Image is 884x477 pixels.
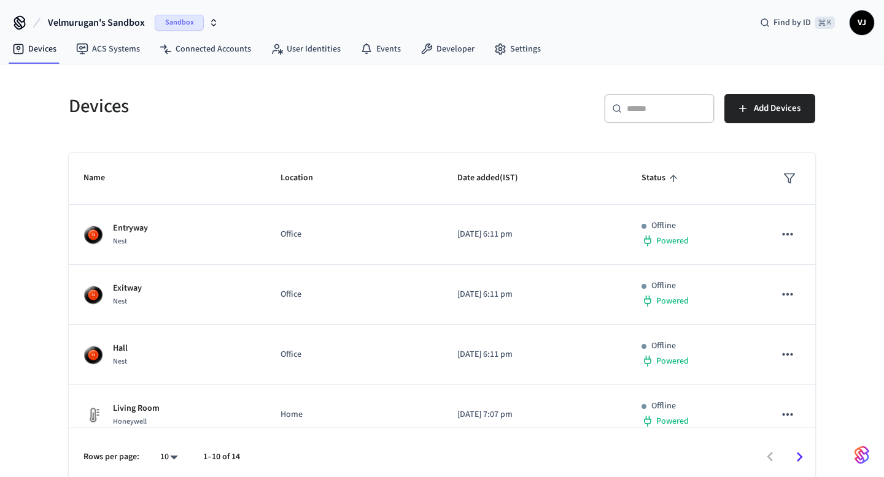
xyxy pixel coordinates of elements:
[773,17,811,29] span: Find by ID
[83,451,139,464] p: Rows per page:
[457,288,612,301] p: [DATE] 6:11 pm
[155,15,204,31] span: Sandbox
[850,10,874,35] button: VJ
[113,342,128,355] p: Hall
[113,282,142,295] p: Exitway
[457,408,612,421] p: [DATE] 7:07 pm
[457,169,534,188] span: Date added(IST)
[457,348,612,361] p: [DATE] 6:11 pm
[656,235,689,247] span: Powered
[69,94,435,119] h5: Devices
[83,285,103,305] img: nest_learning_thermostat
[83,225,103,245] img: nest_learning_thermostat
[754,101,801,116] span: Add Devices
[651,400,676,413] p: Offline
[281,348,428,361] p: Office
[656,355,689,367] span: Powered
[113,222,148,235] p: Entryway
[66,38,150,60] a: ACS Systems
[651,280,676,292] p: Offline
[815,17,835,29] span: ⌘ K
[113,236,127,246] span: Nest
[351,38,411,60] a: Events
[113,296,127,307] span: Nest
[281,288,428,301] p: Office
[83,169,121,188] span: Name
[2,38,66,60] a: Devices
[281,228,428,241] p: Office
[261,38,351,60] a: User Identities
[113,402,160,415] p: Living Room
[281,169,329,188] span: Location
[656,295,689,307] span: Powered
[113,356,127,367] span: Nest
[785,443,814,471] button: Go to next page
[651,340,676,353] p: Offline
[750,12,845,34] div: Find by ID⌘ K
[48,15,145,30] span: Velmurugan's Sandbox
[83,345,103,365] img: nest_learning_thermostat
[851,12,873,34] span: VJ
[651,219,676,232] p: Offline
[281,408,428,421] p: Home
[642,169,681,188] span: Status
[484,38,551,60] a: Settings
[83,405,103,425] img: thermostat_fallback
[855,445,869,465] img: SeamLogoGradient.69752ec5.svg
[113,416,147,427] span: Honeywell
[724,94,815,123] button: Add Devices
[457,228,612,241] p: [DATE] 6:11 pm
[154,448,184,466] div: 10
[203,451,240,464] p: 1–10 of 14
[150,38,261,60] a: Connected Accounts
[656,415,689,427] span: Powered
[411,38,484,60] a: Developer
